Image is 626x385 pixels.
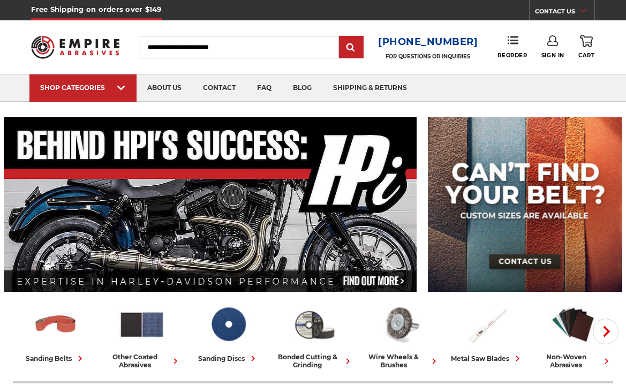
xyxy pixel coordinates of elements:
[276,301,353,369] a: bonded cutting & grinding
[103,353,181,369] div: other coated abrasives
[378,34,478,50] a: [PHONE_NUMBER]
[40,84,126,92] div: SHOP CATEGORIES
[205,301,252,348] img: Sanding Discs
[541,52,564,59] span: Sign In
[578,35,594,59] a: Cart
[31,30,119,65] img: Empire Abrasives
[534,301,612,369] a: non-woven abrasives
[291,301,338,348] img: Bonded Cutting & Grinding
[362,353,440,369] div: wire wheels & brushes
[276,353,353,369] div: bonded cutting & grinding
[246,74,282,102] a: faq
[497,35,527,58] a: Reorder
[282,74,322,102] a: blog
[377,301,424,348] img: Wire Wheels & Brushes
[534,353,612,369] div: non-woven abrasives
[362,301,440,369] a: wire wheels & brushes
[26,353,86,364] div: sanding belts
[118,301,165,348] img: Other Coated Abrasives
[137,74,192,102] a: about us
[451,353,523,364] div: metal saw blades
[103,301,181,369] a: other coated abrasives
[192,74,246,102] a: contact
[32,301,79,348] img: Sanding Belts
[198,353,259,364] div: sanding discs
[497,52,527,59] span: Reorder
[4,117,417,292] img: Banner for an interview featuring Horsepower Inc who makes Harley performance upgrades featured o...
[17,301,95,364] a: sanding belts
[593,319,619,344] button: Next
[463,301,510,348] img: Metal Saw Blades
[190,301,267,364] a: sanding discs
[378,53,478,60] p: FOR QUESTIONS OR INQUIRIES
[428,117,622,292] img: promo banner for custom belts.
[578,52,594,59] span: Cart
[535,5,594,20] a: CONTACT US
[322,74,418,102] a: shipping & returns
[549,301,597,348] img: Non-woven Abrasives
[448,301,526,364] a: metal saw blades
